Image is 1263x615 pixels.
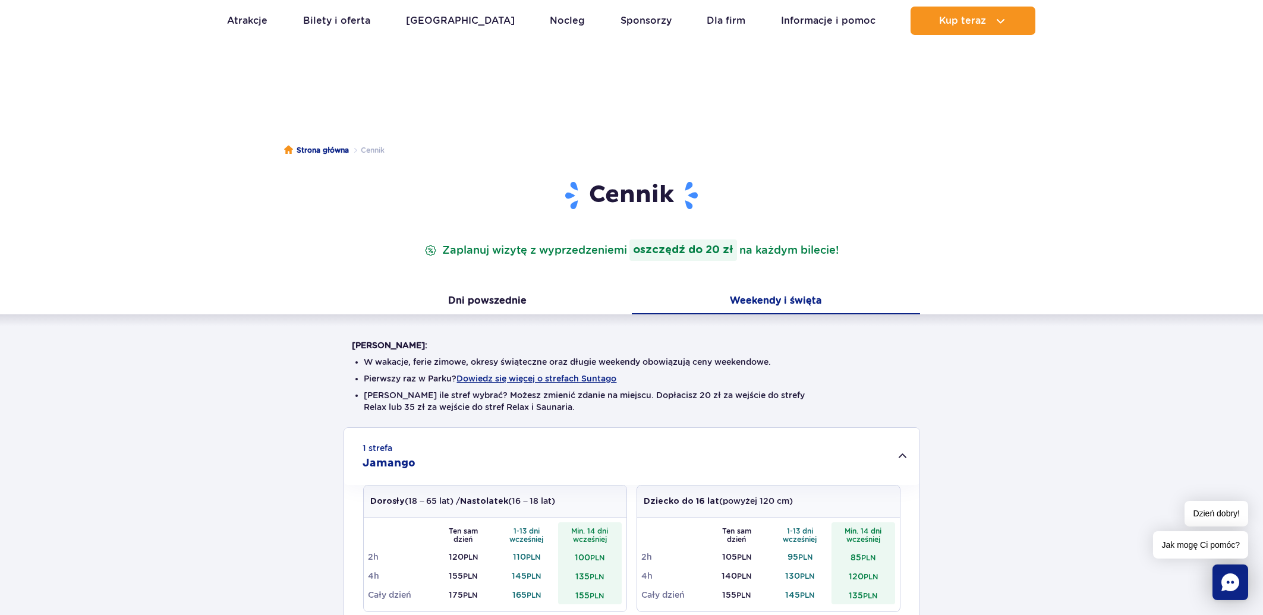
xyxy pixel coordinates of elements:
[831,585,895,604] td: 135
[864,572,878,581] small: PLN
[371,495,556,507] p: (18 – 65 lat) / (16 – 18 lat)
[737,553,751,562] small: PLN
[768,522,832,547] th: 1-13 dni wcześniej
[781,7,875,35] a: Informacje i pomoc
[463,572,477,581] small: PLN
[831,566,895,585] td: 120
[800,591,814,600] small: PLN
[463,591,477,600] small: PLN
[527,572,541,581] small: PLN
[422,239,841,261] p: Zaplanuj wizytę z wyprzedzeniem na każdym bilecie!
[705,585,768,604] td: 155
[352,180,911,211] h1: Cennik
[368,547,432,566] td: 2h
[1153,531,1248,559] span: Jak mogę Ci pomóc?
[464,553,478,562] small: PLN
[768,585,832,604] td: 145
[642,547,705,566] td: 2h
[495,522,559,547] th: 1-13 dni wcześniej
[642,566,705,585] td: 4h
[432,547,495,566] td: 120
[368,566,432,585] td: 4h
[457,374,617,383] button: Dowiedz się więcej o strefach Suntago
[707,7,745,35] a: Dla firm
[590,553,604,562] small: PLN
[364,356,899,368] li: W wakacje, ferie zimowe, okresy świąteczne oraz długie weekendy obowiązują ceny weekendowe.
[228,7,268,35] a: Atrakcje
[495,585,559,604] td: 165
[461,497,509,506] strong: Nastolatek
[831,547,895,566] td: 85
[364,389,899,413] li: [PERSON_NAME] ile stref wybrać? Możesz zmienić zdanie na miejscu. Dopłacisz 20 zł za wejście do s...
[284,144,349,156] a: Strona główna
[642,585,705,604] td: Cały dzień
[590,591,604,600] small: PLN
[831,522,895,547] th: Min. 14 dni wcześniej
[705,547,768,566] td: 105
[861,553,875,562] small: PLN
[364,373,899,384] li: Pierwszy raz w Parku?
[368,585,432,604] td: Cały dzień
[1185,501,1248,526] span: Dzień dobry!
[736,591,751,600] small: PLN
[432,566,495,585] td: 155
[768,566,832,585] td: 130
[644,495,793,507] p: (powyżej 120 cm)
[352,340,428,350] strong: [PERSON_NAME]:
[911,7,1035,35] button: Kup teraz
[550,7,585,35] a: Nocleg
[621,7,672,35] a: Sponsorzy
[705,566,768,585] td: 140
[432,522,495,547] th: Ten sam dzień
[371,497,405,506] strong: Dorosły
[495,547,559,566] td: 110
[363,442,393,454] small: 1 strefa
[798,553,812,562] small: PLN
[590,572,604,581] small: PLN
[349,144,385,156] li: Cennik
[705,522,768,547] th: Ten sam dzień
[344,289,632,314] button: Dni powszednie
[363,456,416,471] h2: Jamango
[737,572,751,581] small: PLN
[558,585,622,604] td: 155
[495,566,559,585] td: 145
[558,522,622,547] th: Min. 14 dni wcześniej
[800,572,814,581] small: PLN
[644,497,720,506] strong: Dziecko do 16 lat
[526,553,540,562] small: PLN
[558,566,622,585] td: 135
[558,547,622,566] td: 100
[768,547,832,566] td: 95
[939,15,986,26] span: Kup teraz
[629,239,737,261] strong: oszczędź do 20 zł
[406,7,515,35] a: [GEOGRAPHIC_DATA]
[1212,564,1248,600] div: Chat
[303,7,370,35] a: Bilety i oferta
[632,289,920,314] button: Weekendy i święta
[432,585,495,604] td: 175
[527,591,541,600] small: PLN
[863,591,877,600] small: PLN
